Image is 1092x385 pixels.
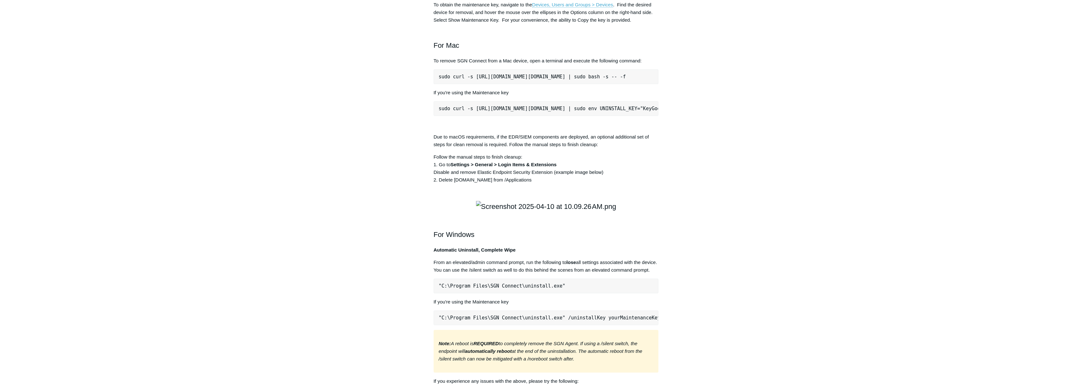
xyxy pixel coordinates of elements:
[434,247,516,253] strong: Automatic Uninstall, Complete Wipe
[434,57,659,65] p: To remove SGN Connect from a Mac device, open a terminal and execute the following command:
[434,69,659,84] pre: sudo curl -s [URL][DOMAIN_NAME][DOMAIN_NAME] | sudo bash -s -- -f
[434,153,659,184] p: Follow the manual steps to finish cleanup: 1. Go to Disable and remove Elastic Endpoint Security ...
[439,341,451,346] strong: Note:
[439,341,642,361] em: A reboot is to completely remove the SGN Agent. If using a /silent switch, the endpoint will at t...
[434,218,659,240] h2: For Windows
[434,133,659,148] p: Due to macOS requirements, if the EDR/SIEM components are deployed, an optional additional set of...
[434,1,659,24] p: To obtain the maintenance key, navigate to the . Find the desired device for removal, and hover t...
[476,201,616,212] img: Screenshot 2025-04-10 at 10.09.26 AM.png
[434,260,657,273] span: From an elevated/admin command prompt, run the following to all settings associated with the devi...
[434,29,659,51] h2: For Mac
[434,101,659,116] pre: sudo curl -s [URL][DOMAIN_NAME][DOMAIN_NAME] | sudo env UNINSTALL_KEY="KeyGoesHere" bash -s -- -f
[567,260,576,265] strong: lose
[473,341,499,346] strong: REQUIRED
[465,348,512,354] strong: automatically reboot
[434,89,659,96] p: If you're using the Maintenance key
[434,298,659,306] p: If you're using the Maintenance key
[532,2,613,8] a: Devices, Users and Groups > Devices
[434,310,659,325] pre: "C:\Program Files\SGN Connect\uninstall.exe" /uninstallKey yourMaintenanceKeyHere
[439,283,565,289] span: "C:\Program Files\SGN Connect\uninstall.exe"
[451,162,557,167] strong: Settings > General > Login Items & Extensions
